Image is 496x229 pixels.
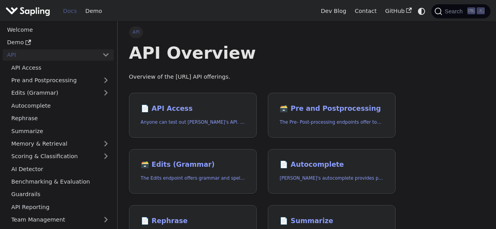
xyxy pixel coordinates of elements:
h2: Autocomplete [280,160,384,169]
button: Search (Ctrl+K) [431,4,490,18]
button: Switch between dark and light mode (currently system mode) [416,5,427,17]
a: Guardrails [7,189,114,200]
a: Rephrase [7,113,114,124]
a: 🗃️ Pre and PostprocessingThe Pre- Post-processing endpoints offer tools for preparing your text d... [268,93,396,138]
a: Autocomplete [7,100,114,111]
button: Collapse sidebar category 'API' [98,49,114,61]
h1: API Overview [129,42,396,63]
span: API [129,27,144,38]
a: Memory & Retrieval [7,138,114,150]
a: Pre and Postprocessing [7,75,114,86]
a: Docs [59,5,81,17]
p: Anyone can test out Sapling's API. To get started with the API, simply: [141,119,245,126]
a: Contact [351,5,381,17]
kbd: K [477,7,485,14]
h2: API Access [141,105,245,113]
p: The Edits endpoint offers grammar and spell checking. [141,175,245,182]
p: Overview of the [URL] API offerings. [129,72,396,82]
h2: Summarize [280,217,384,225]
a: GitHub [381,5,416,17]
nav: Breadcrumbs [129,27,396,38]
p: Sapling's autocomplete provides predictions of the next few characters or words [280,175,384,182]
a: Benchmarking & Evaluation [7,176,114,188]
img: Sapling.ai [5,5,50,17]
a: API Reporting [7,201,114,213]
a: Scoring & Classification [7,151,114,162]
h2: Rephrase [141,217,245,225]
h2: Edits (Grammar) [141,160,245,169]
a: 📄️ API AccessAnyone can test out [PERSON_NAME]'s API. To get started with the API, simply: [129,93,257,138]
a: Edits (Grammar) [7,87,114,99]
a: API Access [7,62,114,73]
a: 🗃️ Edits (Grammar)The Edits endpoint offers grammar and spell checking. [129,149,257,194]
p: The Pre- Post-processing endpoints offer tools for preparing your text data for ingestation as we... [280,119,384,126]
a: Welcome [3,24,114,35]
a: Sapling.ai [5,5,53,17]
h2: Pre and Postprocessing [280,105,384,113]
a: Summarize [7,125,114,137]
a: Team Management [7,214,114,225]
a: 📄️ Autocomplete[PERSON_NAME]'s autocomplete provides predictions of the next few characters or words [268,149,396,194]
a: Dev Blog [316,5,350,17]
a: API [3,49,98,61]
a: Demo [3,37,114,48]
a: AI Detector [7,163,114,175]
a: Demo [81,5,106,17]
span: Search [442,8,467,14]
